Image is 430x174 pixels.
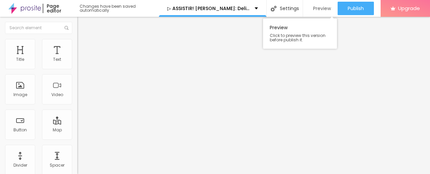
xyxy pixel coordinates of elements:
div: Changes have been saved automatically [80,4,159,12]
div: Map [53,128,62,132]
div: Text [53,57,61,62]
button: Publish [338,2,374,15]
input: Search element [5,22,72,34]
img: Icone [64,26,69,30]
span: Click to preview this version before publish it. [270,33,330,42]
span: Preview [313,6,331,11]
button: Preview [303,2,338,15]
div: Preview [263,18,337,49]
div: Image [13,92,27,97]
p: ▷ ASSISTIR! [PERSON_NAME]: Deliver Me from Nowhere 【2025】 Filme Completo Dublaado Online [167,6,250,11]
div: Spacer [50,163,64,168]
iframe: Editor [77,17,430,174]
div: Button [13,128,27,132]
div: Video [51,92,63,97]
div: Page editor [43,4,73,13]
span: Publish [348,6,364,11]
img: Icone [271,6,276,11]
div: Title [16,57,24,62]
div: Divider [13,163,27,168]
span: Upgrade [398,5,420,11]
